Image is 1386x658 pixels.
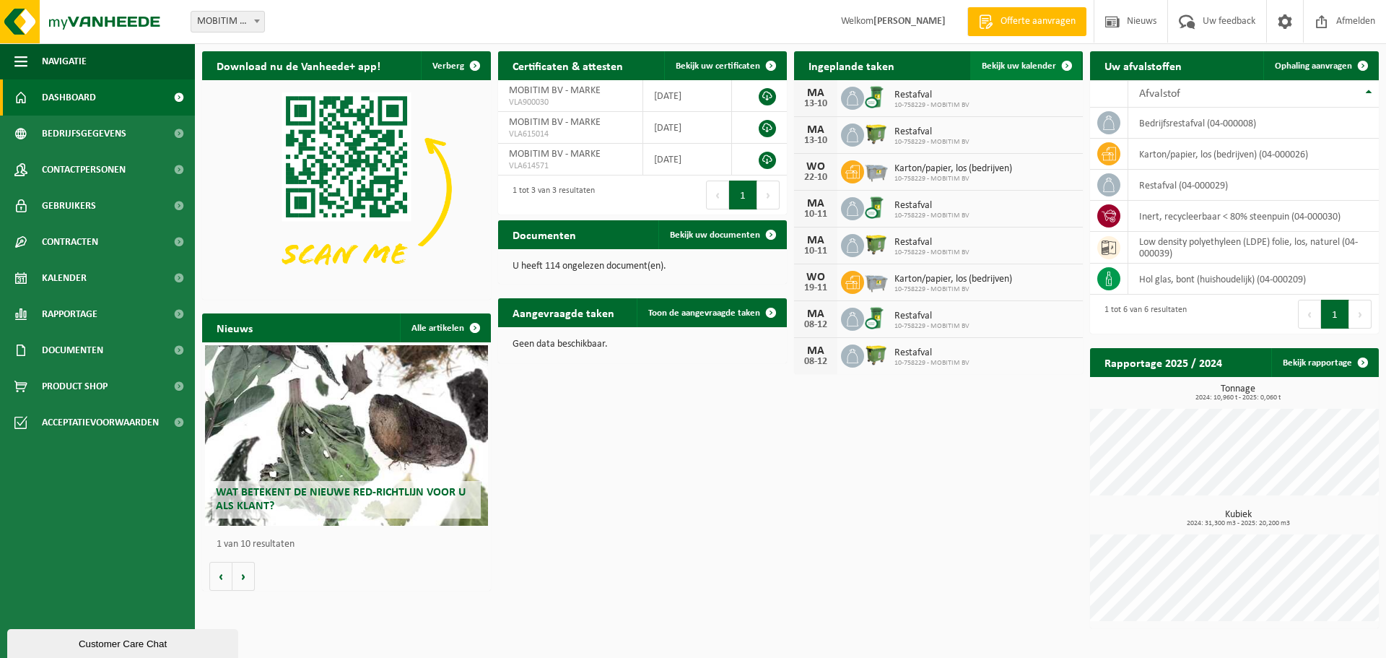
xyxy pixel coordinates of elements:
h2: Documenten [498,220,590,248]
p: U heeft 114 ongelezen document(en). [513,261,772,272]
h2: Ingeplande taken [794,51,909,79]
a: Offerte aanvragen [967,7,1086,36]
h3: Kubiek [1097,510,1379,527]
img: WB-1100-HPE-GN-50 [864,232,889,256]
a: Bekijk rapportage [1271,348,1377,377]
div: 10-11 [801,209,830,220]
div: 13-10 [801,99,830,109]
div: MA [801,87,830,99]
td: low density polyethyleen (LDPE) folie, los, naturel (04-000039) [1128,232,1379,264]
button: Previous [1298,300,1321,329]
a: Wat betekent de nieuwe RED-richtlijn voor u als klant? [205,345,488,526]
span: 10-758229 - MOBITIM BV [894,212,969,220]
span: Bekijk uw kalender [982,61,1056,71]
span: Restafval [894,90,969,101]
button: Volgende [232,562,255,591]
span: Restafval [894,347,969,359]
a: Ophaling aanvragen [1263,51,1377,80]
img: WB-0240-CU [864,306,889,330]
span: Contracten [42,224,98,260]
td: inert, recycleerbaar < 80% steenpuin (04-000030) [1128,201,1379,232]
span: Rapportage [42,296,97,332]
span: 10-758229 - MOBITIM BV [894,359,969,368]
h2: Nieuws [202,313,267,342]
h3: Tonnage [1097,384,1379,402]
td: bedrijfsrestafval (04-000008) [1128,108,1379,139]
span: 10-758229 - MOBITIM BV [894,175,1012,183]
span: 10-758229 - MOBITIM BV [894,322,969,331]
span: MOBITIM BV [191,12,264,32]
span: VLA615014 [509,129,632,140]
td: karton/papier, los (bedrijven) (04-000026) [1128,139,1379,170]
div: WO [801,272,830,283]
a: Bekijk uw certificaten [664,51,785,80]
span: 10-758229 - MOBITIM BV [894,285,1012,294]
img: WB-0240-CU [864,195,889,220]
img: WB-2500-GAL-GY-01 [864,158,889,183]
span: Gebruikers [42,188,96,224]
img: WB-0240-CU [864,85,889,109]
div: 1 tot 3 van 3 resultaten [505,179,595,211]
span: MOBITIM BV - MARKE [509,85,601,96]
span: Toon de aangevraagde taken [648,308,760,318]
a: Alle artikelen [400,313,489,342]
div: 1 tot 6 van 6 resultaten [1097,298,1187,330]
div: 22-10 [801,173,830,183]
td: [DATE] [643,112,733,144]
span: Documenten [42,332,103,368]
span: Restafval [894,237,969,248]
span: Bedrijfsgegevens [42,116,126,152]
h2: Aangevraagde taken [498,298,629,326]
span: Wat betekent de nieuwe RED-richtlijn voor u als klant? [216,487,466,512]
td: [DATE] [643,144,733,176]
span: Dashboard [42,79,96,116]
div: 10-11 [801,246,830,256]
span: Product Shop [42,368,108,404]
td: hol glas, bont (huishoudelijk) (04-000209) [1128,264,1379,295]
span: 2024: 10,960 t - 2025: 0,060 t [1097,394,1379,402]
a: Bekijk uw kalender [970,51,1081,80]
h2: Rapportage 2025 / 2024 [1090,348,1237,376]
span: VLA900030 [509,97,632,108]
span: Acceptatievoorwaarden [42,404,159,441]
img: WB-1100-HPE-GN-50 [864,121,889,146]
div: MA [801,235,830,246]
span: Kalender [42,260,87,296]
button: Vorige [209,562,232,591]
div: WO [801,161,830,173]
span: Bekijk uw certificaten [676,61,760,71]
span: Restafval [894,311,969,322]
div: MA [801,198,830,209]
span: 10-758229 - MOBITIM BV [894,101,969,110]
button: Previous [706,181,729,209]
strong: [PERSON_NAME] [873,16,946,27]
span: 10-758229 - MOBITIM BV [894,138,969,147]
div: 19-11 [801,283,830,293]
td: [DATE] [643,80,733,112]
span: Karton/papier, los (bedrijven) [894,163,1012,175]
div: 08-12 [801,320,830,330]
div: MA [801,124,830,136]
p: Geen data beschikbaar. [513,339,772,350]
button: Verberg [421,51,489,80]
span: 2024: 31,300 m3 - 2025: 20,200 m3 [1097,520,1379,527]
span: Bekijk uw documenten [670,230,760,240]
span: Contactpersonen [42,152,126,188]
button: Next [1349,300,1372,329]
iframe: chat widget [7,626,241,658]
a: Toon de aangevraagde taken [637,298,785,327]
span: Verberg [432,61,464,71]
img: Download de VHEPlus App [202,80,491,297]
div: 08-12 [801,357,830,367]
img: WB-2500-GAL-GY-01 [864,269,889,293]
span: Restafval [894,200,969,212]
img: WB-1100-HPE-GN-50 [864,342,889,367]
div: MA [801,345,830,357]
button: 1 [729,181,757,209]
span: Restafval [894,126,969,138]
p: 1 van 10 resultaten [217,540,484,550]
span: MOBITIM BV - MARKE [509,117,601,128]
div: MA [801,308,830,320]
span: VLA614571 [509,160,632,172]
